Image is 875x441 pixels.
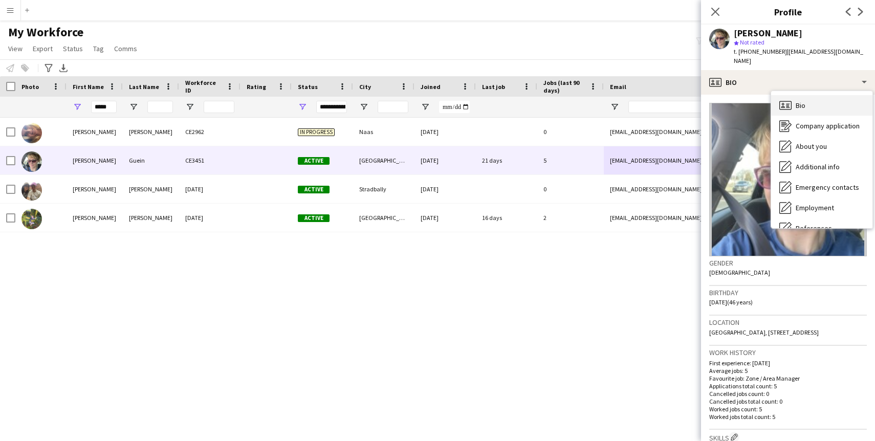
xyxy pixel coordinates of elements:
app-action-btn: Advanced filters [42,62,55,74]
input: Workforce ID Filter Input [204,101,234,113]
span: City [359,83,371,91]
span: Bio [796,101,805,110]
h3: Gender [709,258,867,268]
span: Last Name [129,83,159,91]
div: [EMAIL_ADDRESS][DOMAIN_NAME] [604,118,808,146]
div: CE2962 [179,118,240,146]
div: [PERSON_NAME] [67,146,123,174]
img: Jenny Rowden Omahony [21,209,42,229]
div: Employment [771,197,872,218]
span: Email [610,83,626,91]
div: 2 [537,204,604,232]
span: Active [298,157,330,165]
span: Emergency contacts [796,183,859,192]
div: 0 [537,118,604,146]
div: About you [771,136,872,157]
span: t. [PHONE_NUMBER] [734,48,787,55]
div: [EMAIL_ADDRESS][DOMAIN_NAME] [604,204,808,232]
div: [DATE] [414,146,476,174]
span: Last job [482,83,505,91]
span: Tag [93,44,104,53]
div: Additional info [771,157,872,177]
p: First experience: [DATE] [709,359,867,367]
div: [PERSON_NAME] [67,118,123,146]
span: Status [298,83,318,91]
button: Open Filter Menu [421,102,430,112]
span: Export [33,44,53,53]
h3: Location [709,318,867,327]
span: Not rated [740,38,764,46]
img: Jenny Guein [21,151,42,172]
a: Status [59,42,87,55]
span: Comms [114,44,137,53]
span: View [8,44,23,53]
div: Stradbally [353,175,414,203]
input: Email Filter Input [628,101,802,113]
span: | [EMAIL_ADDRESS][DOMAIN_NAME] [734,48,863,64]
div: CE3451 [179,146,240,174]
img: Jenny Murphy [21,180,42,201]
h3: Birthday [709,288,867,297]
div: [DATE] [414,175,476,203]
div: [EMAIL_ADDRESS][DOMAIN_NAME] [604,175,808,203]
h3: Profile [701,5,875,18]
a: Export [29,42,57,55]
a: Comms [110,42,141,55]
div: [PERSON_NAME] [67,204,123,232]
button: Open Filter Menu [185,102,194,112]
div: [DATE] [414,118,476,146]
div: Bio [701,70,875,95]
a: Tag [89,42,108,55]
span: My Workforce [8,25,83,40]
input: City Filter Input [378,101,408,113]
div: [GEOGRAPHIC_DATA] [353,146,414,174]
div: [GEOGRAPHIC_DATA] [353,204,414,232]
a: View [4,42,27,55]
div: 5 [537,146,604,174]
div: Naas [353,118,414,146]
div: [PERSON_NAME] [734,29,802,38]
span: Rating [247,83,266,91]
img: Jenny Gallagher [21,123,42,143]
span: About you [796,142,827,151]
span: Company application [796,121,860,130]
div: [PERSON_NAME] [67,175,123,203]
span: Photo [21,83,39,91]
span: References [796,224,832,233]
input: Joined Filter Input [439,101,470,113]
img: Crew avatar or photo [709,103,867,256]
div: Emergency contacts [771,177,872,197]
div: References [771,218,872,238]
h3: Work history [709,348,867,357]
p: Favourite job: Zone / Area Manager [709,374,867,382]
button: Open Filter Menu [129,102,138,112]
span: Joined [421,83,441,91]
span: First Name [73,83,104,91]
p: Cancelled jobs count: 0 [709,390,867,398]
span: Additional info [796,162,840,171]
p: Cancelled jobs total count: 0 [709,398,867,405]
button: Open Filter Menu [359,102,368,112]
p: Worked jobs count: 5 [709,405,867,413]
button: Open Filter Menu [610,102,619,112]
span: In progress [298,128,335,136]
app-action-btn: Export XLSX [57,62,70,74]
p: Average jobs: 5 [709,367,867,374]
span: [DEMOGRAPHIC_DATA] [709,269,770,276]
span: Workforce ID [185,79,222,94]
span: Employment [796,203,834,212]
div: Company application [771,116,872,136]
div: 16 days [476,204,537,232]
p: Worked jobs total count: 5 [709,413,867,421]
span: [GEOGRAPHIC_DATA], [STREET_ADDRESS] [709,328,819,336]
input: Last Name Filter Input [147,101,173,113]
p: Applications total count: 5 [709,382,867,390]
input: First Name Filter Input [91,101,117,113]
span: Status [63,44,83,53]
button: Open Filter Menu [73,102,82,112]
div: [DATE] [179,175,240,203]
span: Active [298,214,330,222]
div: [PERSON_NAME] [123,175,179,203]
div: Bio [771,95,872,116]
span: Jobs (last 90 days) [543,79,585,94]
